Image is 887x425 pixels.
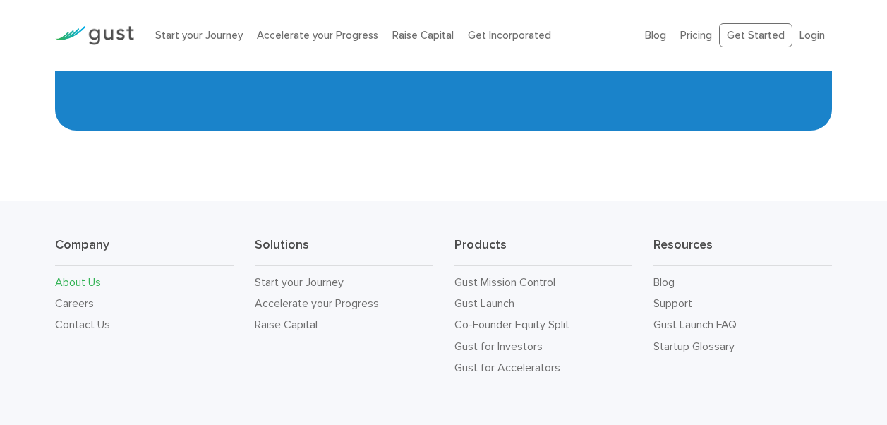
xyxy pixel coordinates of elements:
a: Gust for Accelerators [454,361,560,374]
a: Careers [55,297,94,310]
a: About Us [55,275,101,289]
a: Blog [645,29,666,42]
a: Gust Launch FAQ [653,318,737,331]
a: Start your Journey [155,29,243,42]
a: Pricing [680,29,712,42]
a: Gust for Investors [454,340,543,353]
img: Gust Logo [55,26,134,45]
a: Gust Launch [454,297,514,310]
a: Login [799,29,825,42]
a: Co-Founder Equity Split [454,318,569,331]
a: Blog [653,275,675,289]
a: Startup Glossary [653,340,735,353]
a: Start your Journey [255,275,344,289]
a: Accelerate your Progress [255,297,379,310]
a: Get Started [719,23,792,48]
h3: Solutions [255,237,433,266]
a: Gust Mission Control [454,275,555,289]
h3: Products [454,237,633,266]
h3: Company [55,237,234,266]
a: Accelerate your Progress [257,29,378,42]
a: Raise Capital [255,318,318,331]
a: Contact Us [55,318,110,331]
a: Support [653,297,692,310]
a: Raise Capital [392,29,454,42]
a: Get Incorporated [468,29,551,42]
h3: Resources [653,237,832,266]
